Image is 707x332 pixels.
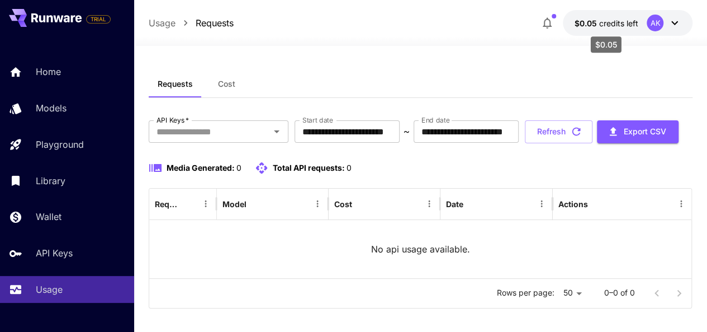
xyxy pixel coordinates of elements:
div: 50 [558,285,586,301]
p: Rows per page: [496,287,554,298]
div: AK [647,15,663,31]
span: Requests [158,79,193,89]
p: Home [36,65,61,78]
p: Usage [36,283,63,296]
span: 0 [347,163,352,172]
span: $0.05 [574,18,599,28]
span: 0 [236,163,241,172]
button: Menu [421,196,437,212]
button: Sort [182,196,198,212]
p: 0–0 of 0 [604,287,634,298]
div: Cost [334,199,352,209]
p: Playground [36,138,84,151]
button: $0.05AK [563,10,692,36]
span: Media Generated: [167,163,235,172]
p: Library [36,174,65,188]
span: credits left [599,18,638,28]
button: Sort [248,196,263,212]
button: Menu [534,196,549,212]
button: Sort [464,196,480,212]
p: ~ [404,125,410,138]
button: Refresh [525,120,592,143]
p: Models [36,101,67,115]
label: End date [421,115,449,125]
span: Cost [218,79,235,89]
span: Total API requests: [273,163,345,172]
nav: breadcrumb [149,16,234,30]
button: Open [269,124,284,139]
div: Request [155,199,181,209]
label: Start date [302,115,333,125]
button: Sort [353,196,369,212]
p: API Keys [36,246,73,260]
span: Add your payment card to enable full platform functionality. [86,12,111,26]
a: Requests [196,16,234,30]
button: Menu [198,196,213,212]
a: Usage [149,16,175,30]
div: Model [222,199,246,209]
div: $0.05 [591,36,621,53]
button: Menu [310,196,325,212]
div: Actions [558,199,587,209]
p: Wallet [36,210,61,223]
div: $0.05 [574,17,638,29]
label: API Keys [156,115,189,125]
button: Export CSV [597,120,678,143]
span: TRIAL [87,15,110,24]
div: Date [446,199,463,209]
p: No api usage available. [371,242,470,256]
button: Menu [673,196,689,212]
